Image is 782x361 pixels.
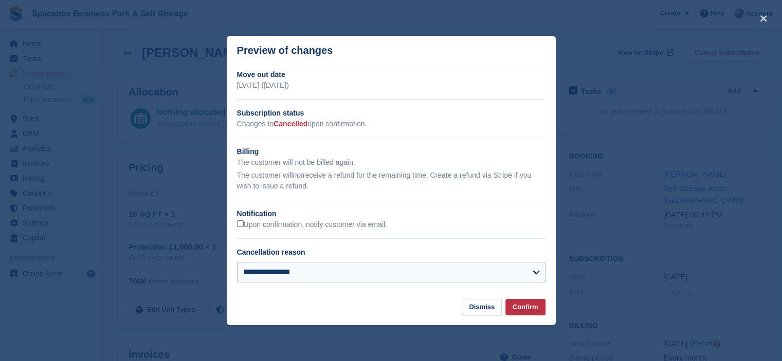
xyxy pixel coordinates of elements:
[237,146,545,157] h2: Billing
[274,120,307,128] span: Cancelled
[237,248,305,256] label: Cancellation reason
[237,45,333,56] p: Preview of changes
[293,171,302,179] em: not
[237,220,244,227] input: Upon confirmation, notify customer via email.
[237,119,545,129] p: Changes to upon confirmation.
[237,170,545,192] p: The customer will receive a refund for the remaining time. Create a refund via Stripe if you wish...
[237,208,545,219] h2: Notification
[237,157,545,168] p: The customer will not be billed again.
[755,10,772,27] button: close
[505,299,545,316] button: Confirm
[237,220,387,230] label: Upon confirmation, notify customer via email.
[237,108,545,119] h2: Subscription status
[237,69,545,80] h2: Move out date
[237,80,545,91] p: [DATE] ([DATE])
[462,299,502,316] button: Dismiss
